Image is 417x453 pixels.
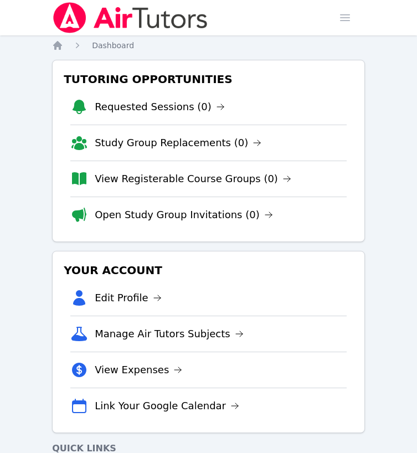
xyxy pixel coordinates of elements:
a: Edit Profile [95,290,162,306]
a: Open Study Group Invitations (0) [95,207,273,223]
a: View Expenses [95,362,182,378]
nav: Breadcrumb [52,40,365,51]
span: Dashboard [92,41,134,50]
a: Study Group Replacements (0) [95,135,261,151]
a: View Registerable Course Groups (0) [95,171,291,187]
a: Dashboard [92,40,134,51]
a: Manage Air Tutors Subjects [95,326,244,342]
a: Requested Sessions (0) [95,99,225,115]
img: Air Tutors [52,2,209,33]
h3: Your Account [61,260,356,280]
a: Link Your Google Calendar [95,398,239,414]
h3: Tutoring Opportunities [61,69,356,89]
